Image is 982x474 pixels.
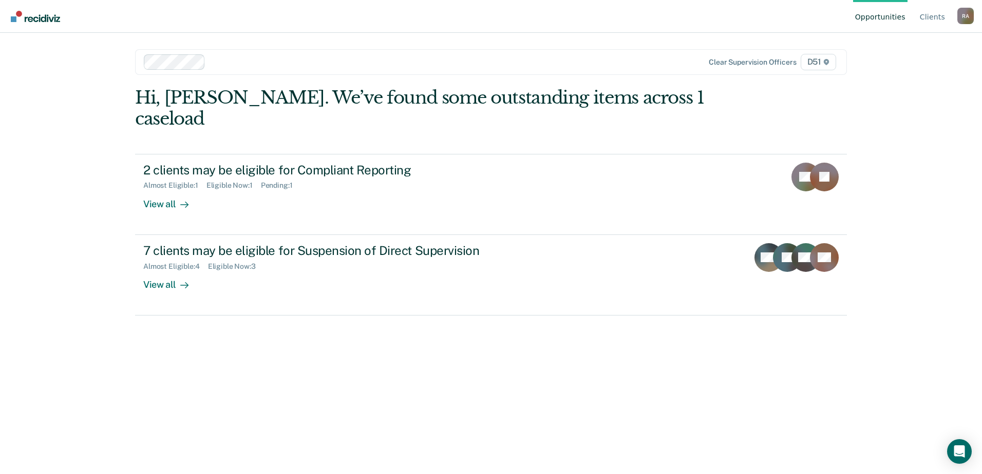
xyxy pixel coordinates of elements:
[135,235,847,315] a: 7 clients may be eligible for Suspension of Direct SupervisionAlmost Eligible:4Eligible Now:3View...
[11,11,60,22] img: Recidiviz
[801,54,836,70] span: D51
[206,181,261,190] div: Eligible Now : 1
[143,270,201,290] div: View all
[208,262,264,271] div: Eligible Now : 3
[135,154,847,235] a: 2 clients may be eligible for Compliant ReportingAlmost Eligible:1Eligible Now:1Pending:1View all
[143,181,206,190] div: Almost Eligible : 1
[143,163,504,177] div: 2 clients may be eligible for Compliant Reporting
[143,262,208,271] div: Almost Eligible : 4
[947,439,972,464] div: Open Intercom Messenger
[709,58,796,67] div: Clear supervision officers
[957,8,974,24] div: R A
[261,181,301,190] div: Pending : 1
[143,243,504,258] div: 7 clients may be eligible for Suspension of Direct Supervision
[143,190,201,210] div: View all
[957,8,974,24] button: Profile dropdown button
[135,87,705,129] div: Hi, [PERSON_NAME]. We’ve found some outstanding items across 1 caseload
